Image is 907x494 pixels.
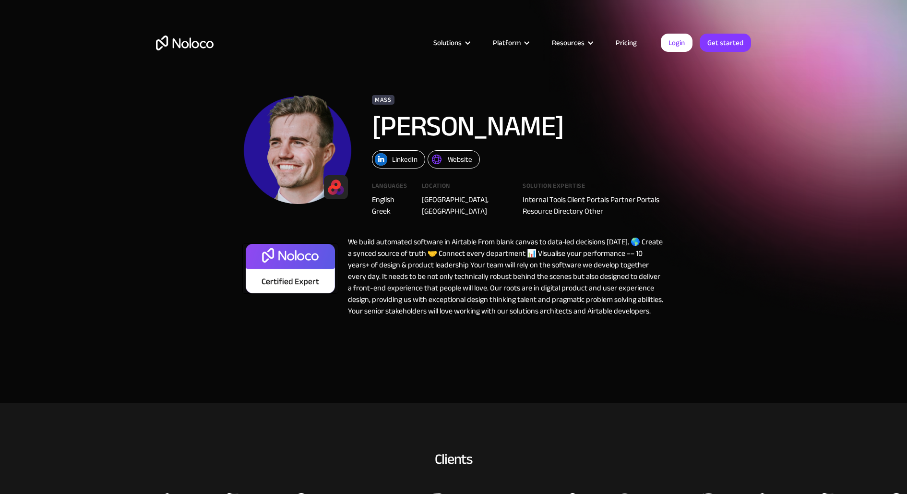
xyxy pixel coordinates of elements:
[448,153,472,166] div: Website
[421,36,481,49] div: Solutions
[540,36,604,49] div: Resources
[372,194,407,217] div: English Greek
[156,36,214,50] a: home
[481,36,540,49] div: Platform
[372,112,636,141] h1: [PERSON_NAME]
[422,183,508,194] div: Location
[428,150,480,169] a: Website
[493,36,521,49] div: Platform
[523,194,665,217] div: Internal Tools Client Portals Partner Portals Resource Directory Other
[661,34,692,52] a: Login
[392,153,418,166] div: LinkedIn
[604,36,649,49] a: Pricing
[552,36,585,49] div: Resources
[422,194,508,217] div: [GEOGRAPHIC_DATA], [GEOGRAPHIC_DATA]
[156,449,751,469] div: Clients
[372,150,425,169] a: LinkedIn
[433,36,462,49] div: Solutions
[700,34,751,52] a: Get started
[523,183,665,194] div: Solution expertise
[372,95,394,105] div: Mass
[372,183,407,194] div: Languages
[338,236,665,317] div: We build automated software in Airtable From blank canvas to data‑led decisions [DATE]. 🌎 Create ...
